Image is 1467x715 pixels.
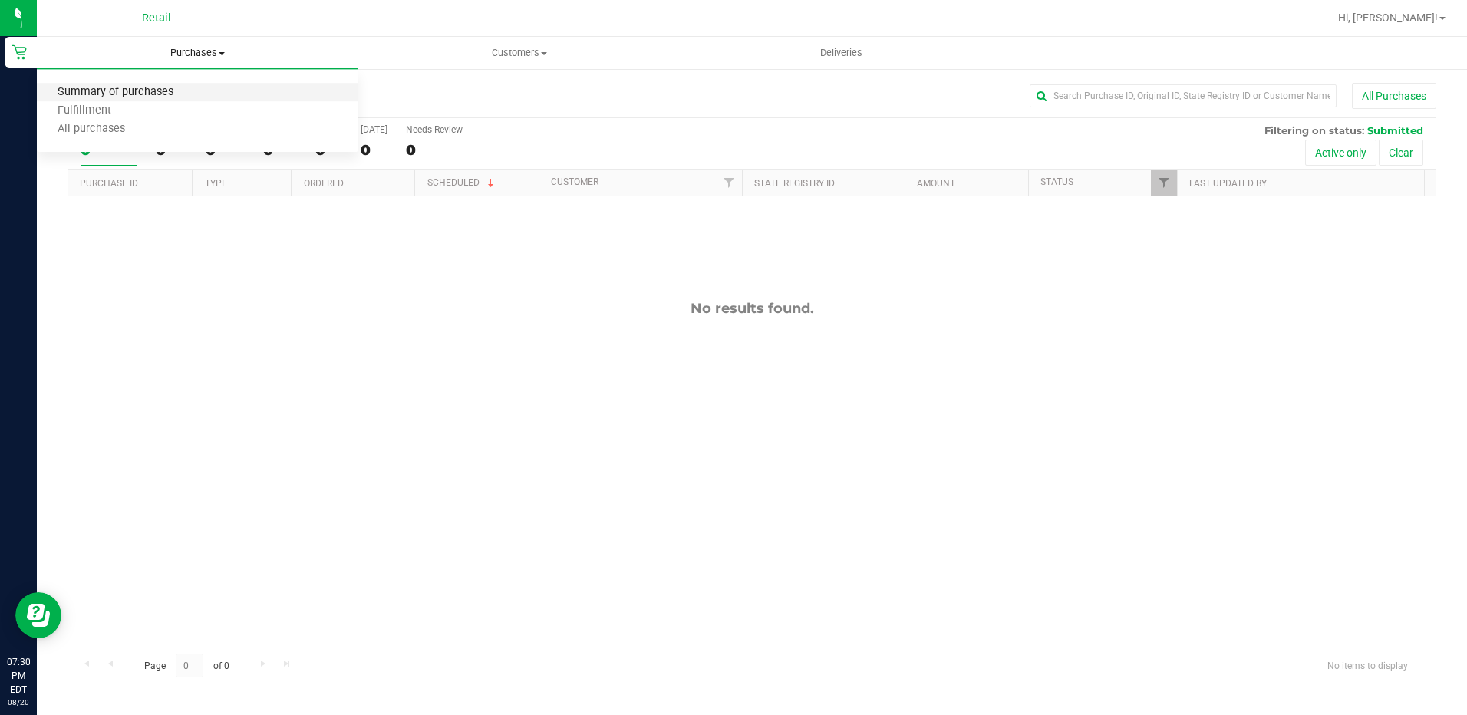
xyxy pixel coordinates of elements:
button: Active only [1305,140,1376,166]
span: Retail [142,12,171,25]
p: 08/20 [7,697,30,708]
span: Submitted [1367,124,1423,137]
a: Purchases Summary of purchases Fulfillment All purchases [37,37,358,69]
a: Customers [358,37,680,69]
span: Customers [359,46,679,60]
span: No items to display [1315,654,1420,677]
inline-svg: Retail [12,44,27,60]
span: Fulfillment [37,104,132,117]
a: Scheduled [427,177,497,188]
div: 0 [406,141,463,159]
span: All purchases [37,123,146,136]
p: 07:30 PM EDT [7,655,30,697]
iframe: Resource center [15,592,61,638]
a: Status [1040,176,1073,187]
span: Page of 0 [131,654,242,677]
a: Purchase ID [80,178,138,189]
a: Filter [1151,170,1176,196]
span: Purchases [37,46,358,60]
a: Filter [717,170,742,196]
span: Deliveries [799,46,883,60]
a: Type [205,178,227,189]
a: Customer [551,176,598,187]
div: No results found. [68,300,1436,317]
input: Search Purchase ID, Original ID, State Registry ID or Customer Name... [1030,84,1337,107]
div: [DATE] [361,124,387,135]
span: Summary of purchases [37,86,194,99]
span: Hi, [PERSON_NAME]! [1338,12,1438,24]
a: Deliveries [681,37,1002,69]
button: All Purchases [1352,83,1436,109]
a: Amount [917,178,955,189]
button: Clear [1379,140,1423,166]
a: Last Updated By [1189,178,1267,189]
a: State Registry ID [754,178,835,189]
span: Filtering on status: [1264,124,1364,137]
div: Needs Review [406,124,463,135]
a: Ordered [304,178,344,189]
div: 0 [361,141,387,159]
